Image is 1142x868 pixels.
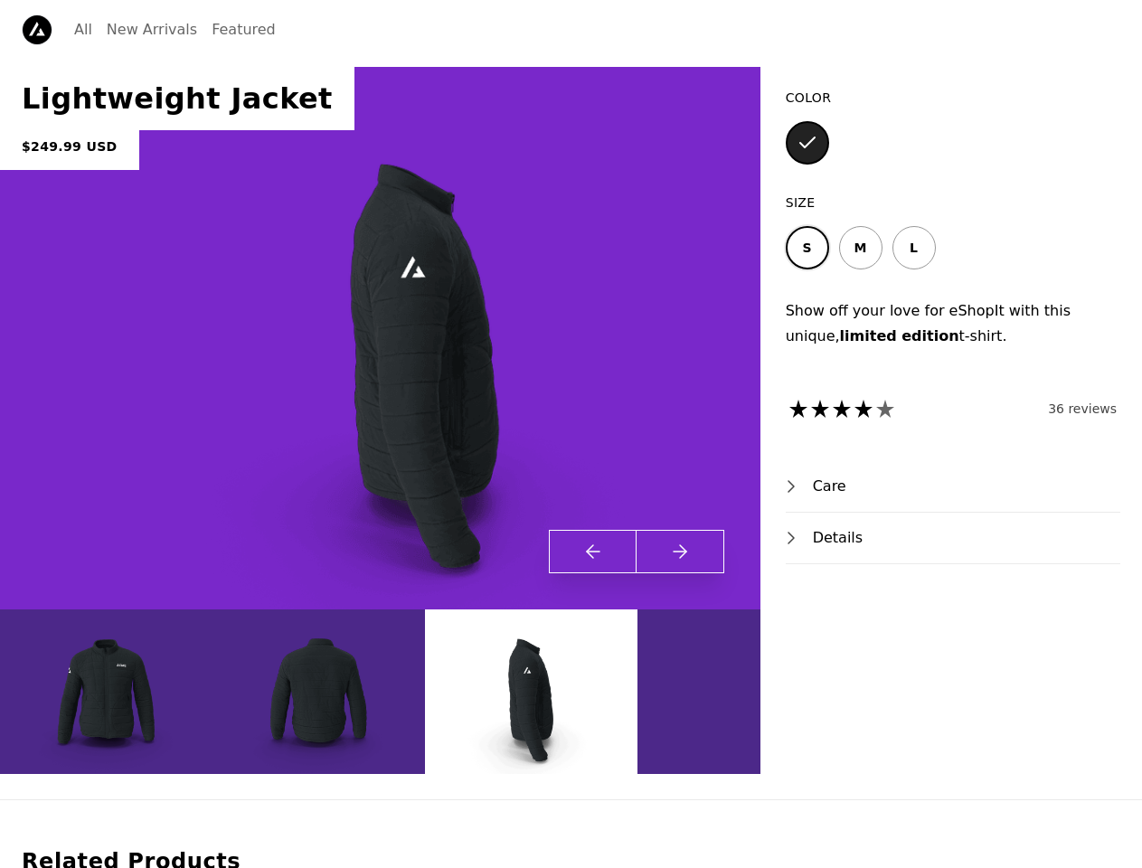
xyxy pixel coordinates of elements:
[786,226,829,269] button: Variant Swatch
[212,19,276,41] a: Featured
[786,193,1120,212] h2: Size
[959,327,1007,344] span: t-shirt.
[839,226,882,269] button: Variant Swatch
[249,609,389,774] img: Product Image
[786,302,1071,344] span: Show off your love for eShopIt with this unique,
[786,461,1120,513] div: Care
[22,14,52,45] a: Logo
[636,531,723,572] button: Next Product Image
[813,476,846,497] span: Care
[786,89,1120,107] h2: Color
[550,531,637,572] button: Previous Product Image
[786,121,829,165] button: Variant Swatch
[107,19,197,41] a: New Arrivals
[36,609,176,774] img: Product Image
[74,19,92,41] a: All
[156,67,698,609] img: Product Image
[840,327,959,344] strong: limited edition
[892,226,936,269] button: Variant Swatch
[461,609,601,774] img: Product Image
[813,527,863,549] span: Details
[786,513,1120,564] div: Details
[1048,400,1120,418] div: 36 reviews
